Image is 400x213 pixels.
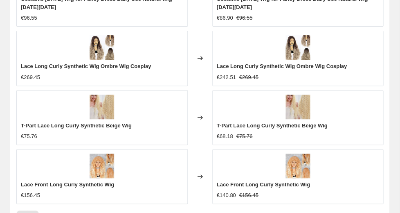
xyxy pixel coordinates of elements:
[21,73,40,82] div: €269.45
[21,191,40,199] div: €156.45
[90,35,114,60] img: il_fullxfull.4797576047_cgp1_80x.jpg
[21,181,114,188] span: Lace Front Long Curly Synthetic Wig
[21,122,132,129] span: T-Part Lace Long Curly Synthetic Beige Wig
[21,14,37,22] div: €96.55
[285,95,310,119] img: il_fullxfull.5511292204_cw10_80x.jpg
[236,14,252,22] strike: €96.55
[239,191,258,199] strike: €156.45
[217,191,236,199] div: €140.80
[21,63,151,69] span: Lace Long Curly Synthetic Wig Ombre Wig Cosplay
[236,132,252,140] strike: €75.76
[217,132,233,140] div: €68.18
[21,132,37,140] div: €75.76
[217,73,236,82] div: €242.51
[90,95,114,119] img: il_fullxfull.5511292204_cw10_80x.jpg
[217,122,328,129] span: T-Part Lace Long Curly Synthetic Beige Wig
[239,73,258,82] strike: €269.45
[217,63,347,69] span: Lace Long Curly Synthetic Wig Ombre Wig Cosplay
[285,154,310,178] img: il_fullxfull.4711693596_gc57_80x.jpg
[217,14,233,22] div: €86.90
[90,154,114,178] img: il_fullxfull.4711693596_gc57_80x.jpg
[285,35,310,60] img: il_fullxfull.4797576047_cgp1_80x.jpg
[217,181,310,188] span: Lace Front Long Curly Synthetic Wig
